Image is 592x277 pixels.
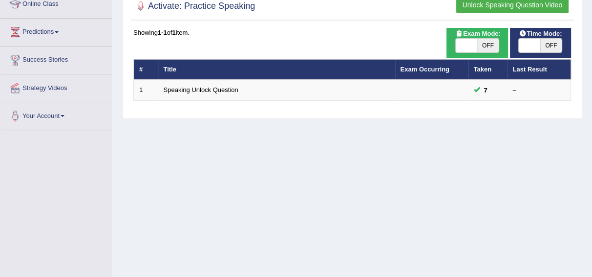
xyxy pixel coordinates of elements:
[158,59,395,80] th: Title
[0,19,112,43] a: Predictions
[468,59,507,80] th: Taken
[134,59,158,80] th: #
[401,66,449,73] a: Exam Occurring
[451,28,504,39] span: Exam Mode:
[158,29,167,36] b: 1-1
[134,80,158,100] td: 1
[480,85,491,95] span: You can still take this question
[477,39,499,52] span: OFF
[507,59,571,80] th: Last Result
[0,46,112,71] a: Success Stories
[164,86,238,93] a: Speaking Unlock Question
[540,39,562,52] span: OFF
[0,74,112,99] a: Strategy Videos
[172,29,176,36] b: 1
[515,28,566,39] span: Time Mode:
[133,28,571,37] div: Showing of item.
[446,28,507,58] div: Show exams occurring in exams
[0,102,112,127] a: Your Account
[513,86,566,95] div: –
